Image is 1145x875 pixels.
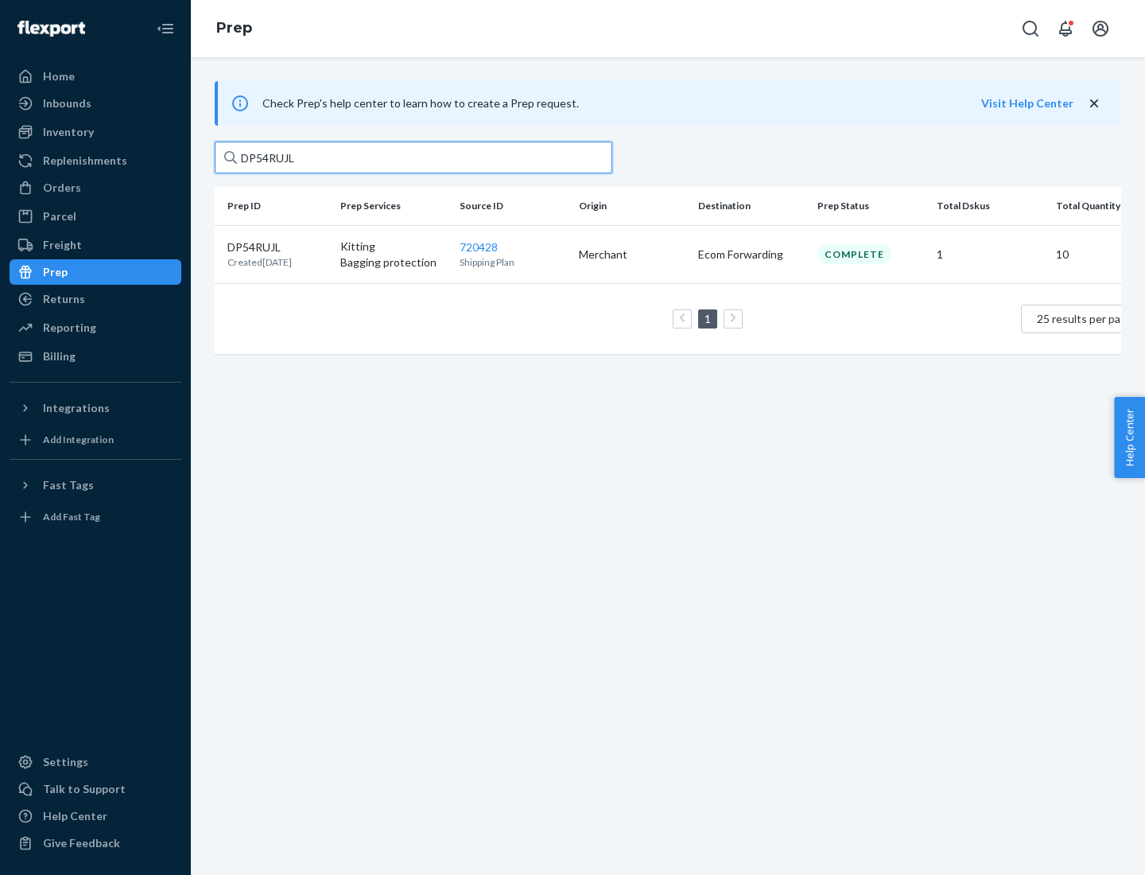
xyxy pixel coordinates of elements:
[215,187,334,225] th: Prep ID
[10,427,181,453] a: Add Integration
[43,208,76,224] div: Parcel
[937,247,1043,262] p: 1
[10,830,181,856] button: Give Feedback
[340,255,447,270] p: Bagging protection
[10,803,181,829] a: Help Center
[43,320,96,336] div: Reporting
[10,91,181,116] a: Inbounds
[10,776,181,802] a: Talk to Support
[43,400,110,416] div: Integrations
[227,239,292,255] p: DP54RUJL
[43,477,94,493] div: Fast Tags
[204,6,265,52] ol: breadcrumbs
[453,187,572,225] th: Source ID
[43,153,127,169] div: Replenishments
[1050,13,1081,45] button: Open notifications
[701,312,714,325] a: Page 1 is your current page
[1086,95,1102,112] button: close
[17,21,85,37] img: Flexport logo
[43,264,68,280] div: Prep
[1114,397,1145,478] button: Help Center
[215,142,612,173] input: Search prep jobs
[1085,13,1116,45] button: Open account menu
[460,240,498,254] a: 720428
[43,68,75,84] div: Home
[10,749,181,775] a: Settings
[340,239,447,255] p: Kitting
[216,19,252,37] a: Prep
[334,187,453,225] th: Prep Services
[43,237,82,253] div: Freight
[149,13,181,45] button: Close Navigation
[10,472,181,498] button: Fast Tags
[43,124,94,140] div: Inventory
[1015,13,1046,45] button: Open Search Box
[43,510,100,523] div: Add Fast Tag
[43,781,126,797] div: Talk to Support
[43,754,88,770] div: Settings
[43,835,120,851] div: Give Feedback
[10,395,181,421] button: Integrations
[817,244,891,264] div: Complete
[692,187,811,225] th: Destination
[698,247,805,262] p: Ecom Forwarding
[10,175,181,200] a: Orders
[579,247,685,262] p: Merchant
[930,187,1050,225] th: Total Dskus
[572,187,692,225] th: Origin
[43,291,85,307] div: Returns
[460,255,566,269] p: Shipping Plan
[10,148,181,173] a: Replenishments
[10,504,181,530] a: Add Fast Tag
[43,180,81,196] div: Orders
[43,808,107,824] div: Help Center
[10,64,181,89] a: Home
[981,95,1073,111] button: Visit Help Center
[10,315,181,340] a: Reporting
[10,344,181,369] a: Billing
[1037,312,1133,325] span: 25 results per page
[10,286,181,312] a: Returns
[43,95,91,111] div: Inbounds
[10,259,181,285] a: Prep
[10,119,181,145] a: Inventory
[43,433,114,446] div: Add Integration
[43,348,76,364] div: Billing
[262,96,579,110] span: Check Prep's help center to learn how to create a Prep request.
[10,204,181,229] a: Parcel
[227,255,292,269] p: Created [DATE]
[10,232,181,258] a: Freight
[811,187,930,225] th: Prep Status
